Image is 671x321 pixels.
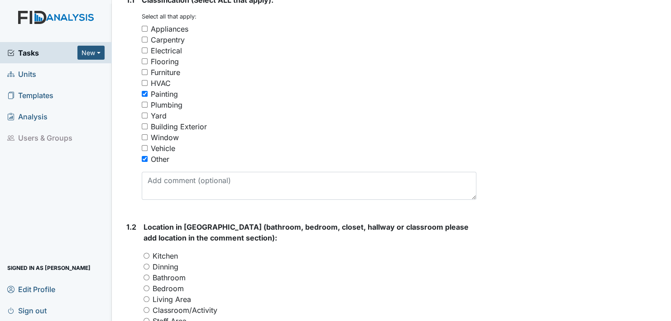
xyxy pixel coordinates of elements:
[151,132,179,143] div: Window
[142,58,148,64] input: Flooring
[7,261,91,275] span: Signed in as [PERSON_NAME]
[153,283,184,294] label: Bedroom
[142,113,148,118] input: Yard
[7,109,48,123] span: Analysis
[142,47,148,53] input: Electrical
[7,282,55,296] span: Edit Profile
[151,24,188,34] div: Appliances
[144,253,149,259] input: Kitchen
[142,13,197,20] small: Select all that apply:
[151,143,175,154] div: Vehicle
[144,307,149,313] input: Classroom/Activity
[151,34,185,45] div: Carpentry
[151,99,182,110] div: Plumbing
[77,46,105,60] button: New
[153,250,178,261] label: Kitchen
[151,67,180,78] div: Furniture
[7,303,47,317] span: Sign out
[142,91,148,97] input: Painting
[142,102,148,108] input: Plumbing
[151,110,167,121] div: Yard
[153,261,178,272] label: Dinning
[142,123,148,129] input: Building Exterior
[142,145,148,151] input: Vehicle
[7,67,36,81] span: Units
[144,296,149,302] input: Living Area
[151,89,178,99] div: Painting
[142,134,148,140] input: Window
[142,80,148,86] input: HVAC
[7,47,77,58] a: Tasks
[151,154,169,165] div: Other
[142,26,148,32] input: Appliances
[153,294,191,305] label: Living Area
[142,69,148,75] input: Furniture
[153,305,217,316] label: Classroom/Activity
[144,222,469,242] span: Location in [GEOGRAPHIC_DATA] (bathroom, bedroom, closet, hallway or classroom please add locatio...
[151,56,179,67] div: Flooring
[126,222,136,232] label: 1.2
[153,272,186,283] label: Bathroom
[144,274,149,280] input: Bathroom
[142,156,148,162] input: Other
[144,285,149,291] input: Bedroom
[151,78,171,89] div: HVAC
[151,121,207,132] div: Building Exterior
[144,264,149,269] input: Dinning
[151,45,182,56] div: Electrical
[7,88,53,102] span: Templates
[142,37,148,42] input: Carpentry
